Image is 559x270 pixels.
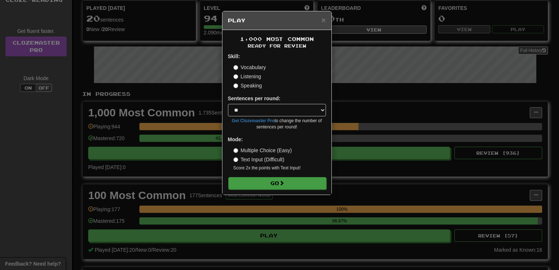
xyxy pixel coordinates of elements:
input: Text Input (Difficult) [233,157,238,162]
label: Text Input (Difficult) [233,156,285,163]
button: Close [321,16,326,24]
label: Multiple Choice (Easy) [233,147,292,154]
label: Sentences per round: [228,95,281,102]
input: Speaking [233,83,238,88]
label: Listening [233,73,261,80]
strong: Skill: [228,53,240,59]
span: 1,000 Most Common [240,36,314,42]
a: Get Clozemaster Pro [232,118,275,123]
strong: Mode: [228,136,243,142]
span: × [321,16,326,24]
label: Speaking [233,82,262,89]
small: Ready for Review [228,43,326,49]
input: Vocabulary [233,65,238,70]
small: to change the number of sentences per round! [228,118,326,130]
small: Score 2x the points with Text Input ! [233,165,326,171]
input: Multiple Choice (Easy) [233,148,238,153]
button: Go [228,177,326,190]
h5: Play [228,17,326,24]
label: Vocabulary [233,64,266,71]
input: Listening [233,74,238,79]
